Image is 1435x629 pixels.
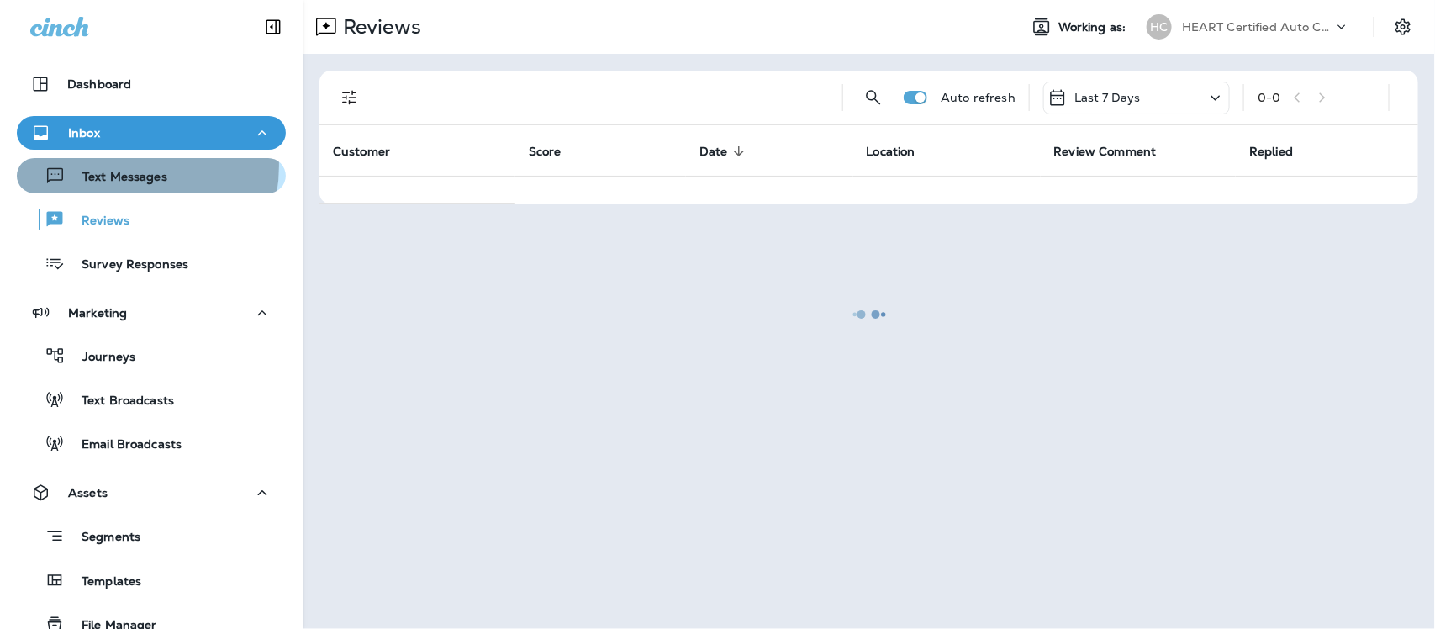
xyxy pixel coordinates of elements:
button: Templates [17,563,286,598]
button: Reviews [17,202,286,237]
button: Assets [17,476,286,510]
p: Inbox [68,126,100,140]
p: Reviews [65,214,129,230]
p: Assets [68,486,108,499]
p: Text Messages [66,170,167,186]
p: Dashboard [67,77,131,91]
button: Segments [17,518,286,554]
button: Survey Responses [17,246,286,281]
button: Text Messages [17,158,286,193]
p: Marketing [68,306,127,320]
button: Dashboard [17,67,286,101]
p: Email Broadcasts [65,437,182,453]
p: Survey Responses [65,257,188,273]
button: Text Broadcasts [17,382,286,417]
button: Email Broadcasts [17,425,286,461]
button: Marketing [17,296,286,330]
p: Journeys [66,350,135,366]
p: Segments [65,530,140,547]
p: Text Broadcasts [65,394,174,410]
button: Journeys [17,338,286,373]
button: Collapse Sidebar [250,10,297,44]
button: Inbox [17,116,286,150]
p: Templates [65,574,141,590]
